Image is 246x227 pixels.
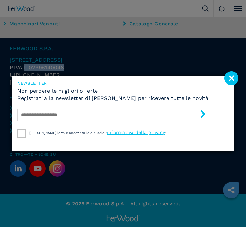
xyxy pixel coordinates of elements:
[17,81,209,85] span: NEWSLETTER
[17,96,209,101] h6: Registrati alla newsletter di [PERSON_NAME] per ricevere tutte le novità
[165,131,166,135] span: "
[192,107,207,123] button: submit-button
[107,130,165,135] a: informativa della privacy
[17,89,209,94] span: Non perdere le migliori offerte
[29,131,107,135] span: [PERSON_NAME] letto e accettato le clausole "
